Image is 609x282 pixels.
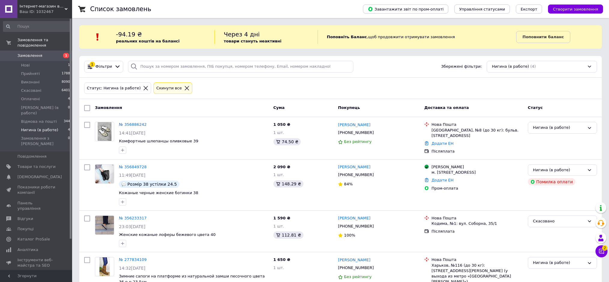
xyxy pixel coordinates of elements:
a: Кожаные черные женские ботинки 38 [119,191,198,195]
span: Розмір 38 устілки 24.5 [127,182,177,187]
div: , щоб продовжити отримувати замовлення [318,30,516,44]
span: Нові [21,63,30,68]
span: Повідомлення [17,154,47,159]
span: Скасовані [21,88,41,93]
span: Збережені фільтри: [441,64,482,70]
span: 1 шт. [273,265,284,270]
div: Нигина (в работе) [533,260,585,266]
img: Фото товару [98,122,112,141]
span: 1 590 ₴ [273,216,290,220]
span: 1 650 ₴ [273,257,290,262]
a: Фото товару [95,122,114,141]
a: Комфортные шлепанцы оливковые 39 [119,139,198,143]
div: [PHONE_NUMBER] [337,171,375,179]
a: № 356886242 [119,122,147,127]
span: Без рейтингу [344,139,372,144]
span: 0 [68,136,70,147]
span: 8090 [62,79,70,85]
span: Статус [528,105,543,110]
div: 74.50 ₴ [273,138,301,145]
a: [PERSON_NAME] [338,257,370,263]
div: Нова Пошта [431,257,523,262]
div: Післяплата [431,149,523,154]
span: Аналітика [17,247,38,253]
div: Скасовано [533,218,585,225]
span: 1 [63,53,69,58]
span: Cума [273,105,285,110]
span: Створити замовлення [553,7,598,11]
span: Фільтри [96,64,112,70]
a: Поповнити баланс [516,31,570,43]
span: Експорт [521,7,537,11]
div: [PHONE_NUMBER] [337,264,375,272]
div: Cкинути все [155,85,183,91]
a: Женские кожаные лоферы бежевого цвета 40 [119,232,215,237]
span: Оплачені [21,96,40,102]
span: Панель управління [17,200,56,211]
span: 100% [344,233,355,237]
a: Додати ЕН [431,178,453,182]
span: [DEMOGRAPHIC_DATA] [17,174,62,180]
span: Замовлення [95,105,122,110]
div: [GEOGRAPHIC_DATA], №8 (до 30 кг): бульв. [STREET_ADDRESS] [431,128,523,138]
div: Ваш ID: 1032467 [20,9,72,14]
a: Фото товару [95,257,114,276]
span: 1 шт. [273,130,284,135]
div: Статус: Нигина (в работе) [86,85,142,91]
button: Чат з покупцем2 [595,245,607,257]
div: Кодима, №1: вул. Соборна, 35/1 [431,221,523,226]
span: 11:49[DATE] [119,173,145,178]
span: Замовлення та повідомлення [17,37,72,48]
span: Відгуки [17,216,33,222]
div: 112.81 ₴ [273,231,303,239]
span: Покупець [338,105,360,110]
b: товари стануть неактивні [224,39,282,43]
div: 1 [90,62,95,67]
span: 1 шт. [273,224,284,228]
span: Покупці [17,226,34,232]
button: Експорт [516,5,542,14]
input: Пошук [3,21,71,32]
span: Через 4 дні [224,31,260,38]
span: -94.19 ₴ [116,31,142,38]
span: 4 [68,127,70,133]
span: 6401 [62,88,70,93]
a: № 277834109 [119,257,147,262]
span: Товари та послуги [17,164,56,169]
span: (4) [530,64,536,69]
span: Показники роботи компанії [17,184,56,195]
img: :exclamation: [93,33,102,42]
span: Інструменти веб-майстра та SEO [17,257,56,268]
span: Замовлення з [PERSON_NAME] [21,136,68,147]
div: [PHONE_NUMBER] [337,129,375,137]
span: 1788 [62,71,70,76]
button: Створити замовлення [548,5,603,14]
span: Каталог ProSale [17,237,50,242]
span: 14:41[DATE] [119,131,145,135]
span: 1 050 ₴ [273,122,290,127]
b: реальних коштів на балансі [116,39,180,43]
span: 23:03[DATE] [119,224,145,229]
span: 2 [602,245,607,251]
span: 0 [68,105,70,116]
div: Нигина (в работе) [533,167,585,173]
span: Завантажити звіт по пром-оплаті [368,6,443,12]
button: Завантажити звіт по пром-оплаті [363,5,448,14]
img: :speech_balloon: [121,182,126,187]
span: 14:32[DATE] [119,266,145,271]
span: Без рейтингу [344,274,372,279]
a: № 356849728 [119,165,147,169]
div: Помилка оплати [528,178,575,185]
span: 2 090 ₴ [273,165,290,169]
div: Нигина (в работе) [533,125,585,131]
b: Поповніть Баланс [327,35,367,39]
a: Фото товару [95,215,114,235]
a: Створити замовлення [542,7,603,11]
span: 4 [68,96,70,102]
span: Виконані [21,79,40,85]
a: [PERSON_NAME] [338,164,370,170]
span: 1 [68,63,70,68]
div: [PHONE_NUMBER] [337,222,375,230]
